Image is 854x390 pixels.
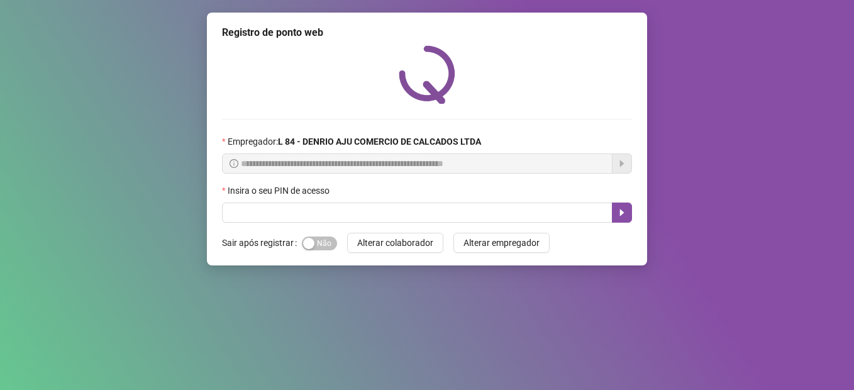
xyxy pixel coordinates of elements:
[357,236,433,250] span: Alterar colaborador
[222,184,338,198] label: Insira o seu PIN de acesso
[230,159,238,168] span: info-circle
[228,135,481,148] span: Empregador :
[617,208,627,218] span: caret-right
[399,45,455,104] img: QRPoint
[453,233,550,253] button: Alterar empregador
[278,136,481,147] strong: L 84 - DENRIO AJU COMERCIO DE CALCADOS LTDA
[222,25,632,40] div: Registro de ponto web
[222,233,302,253] label: Sair após registrar
[463,236,540,250] span: Alterar empregador
[347,233,443,253] button: Alterar colaborador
